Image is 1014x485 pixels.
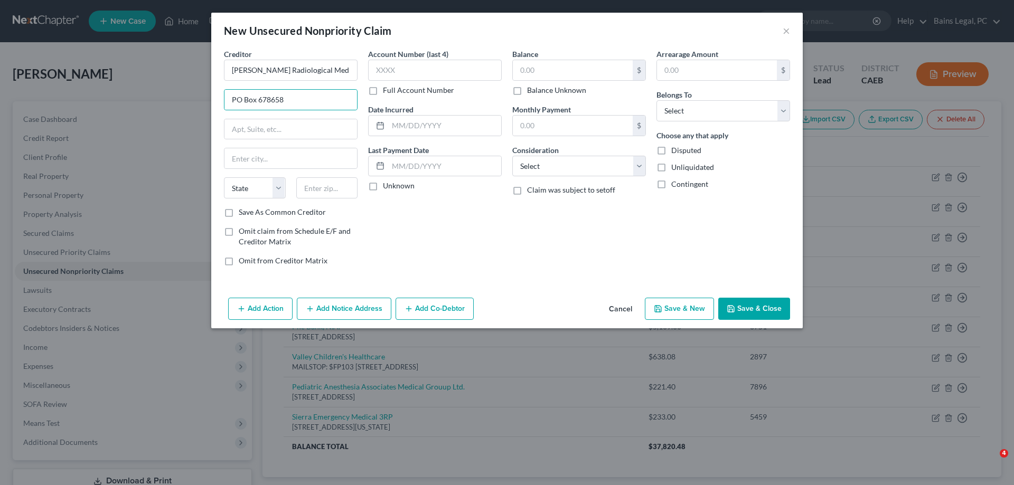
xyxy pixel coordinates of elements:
[396,298,474,320] button: Add Co-Debtor
[718,298,790,320] button: Save & Close
[671,146,701,155] span: Disputed
[777,60,790,80] div: $
[224,148,357,168] input: Enter city...
[224,23,391,38] div: New Unsecured Nonpriority Claim
[228,298,293,320] button: Add Action
[388,156,501,176] input: MM/DD/YYYY
[600,299,641,320] button: Cancel
[527,85,586,96] label: Balance Unknown
[383,180,415,191] label: Unknown
[645,298,714,320] button: Save & New
[512,145,559,156] label: Consideration
[513,116,633,136] input: 0.00
[513,60,633,80] input: 0.00
[671,163,714,172] span: Unliquidated
[512,49,538,60] label: Balance
[656,130,728,141] label: Choose any that apply
[368,104,414,115] label: Date Incurred
[783,24,790,37] button: ×
[633,60,645,80] div: $
[512,104,571,115] label: Monthly Payment
[224,60,358,81] input: Search creditor by name...
[657,60,777,80] input: 0.00
[224,119,357,139] input: Apt, Suite, etc...
[388,116,501,136] input: MM/DD/YYYY
[633,116,645,136] div: $
[297,298,391,320] button: Add Notice Address
[239,256,327,265] span: Omit from Creditor Matrix
[368,60,502,81] input: XXXX
[383,85,454,96] label: Full Account Number
[224,50,252,59] span: Creditor
[527,185,615,194] span: Claim was subject to setoff
[656,49,718,60] label: Arrearage Amount
[239,226,351,246] span: Omit claim from Schedule E/F and Creditor Matrix
[978,449,1003,474] iframe: Intercom live chat
[296,177,358,198] input: Enter zip...
[656,90,692,99] span: Belongs To
[671,179,708,188] span: Contingent
[368,145,429,156] label: Last Payment Date
[224,90,357,110] input: Enter address...
[239,207,326,217] label: Save As Common Creditor
[1000,449,1008,458] span: 4
[368,49,448,60] label: Account Number (last 4)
